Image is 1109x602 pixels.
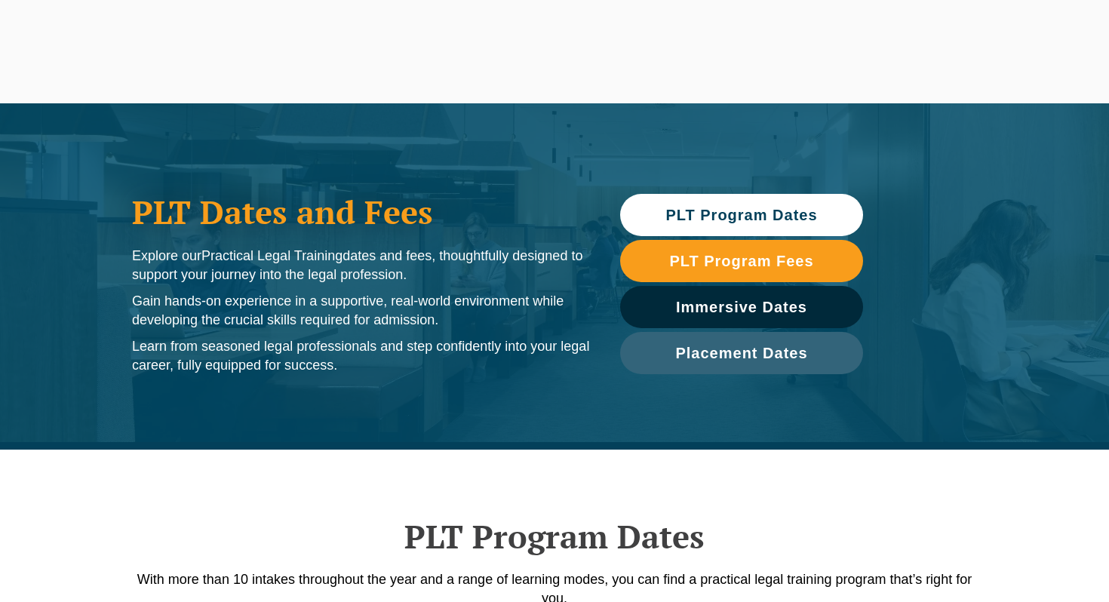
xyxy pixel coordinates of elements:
a: Immersive Dates [620,286,863,328]
a: PLT Program Dates [620,194,863,236]
span: PLT Program Dates [665,207,817,223]
a: PLT Program Fees [620,240,863,282]
span: Placement Dates [675,346,807,361]
h2: PLT Program Dates [124,518,985,555]
span: Immersive Dates [676,299,807,315]
span: Practical Legal Training [201,248,343,263]
a: Placement Dates [620,332,863,374]
h1: PLT Dates and Fees [132,193,590,231]
p: Learn from seasoned legal professionals and step confidently into your legal career, fully equipp... [132,337,590,375]
span: PLT Program Fees [669,253,813,269]
p: Explore our dates and fees, thoughtfully designed to support your journey into the legal profession. [132,247,590,284]
p: Gain hands-on experience in a supportive, real-world environment while developing the crucial ski... [132,292,590,330]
